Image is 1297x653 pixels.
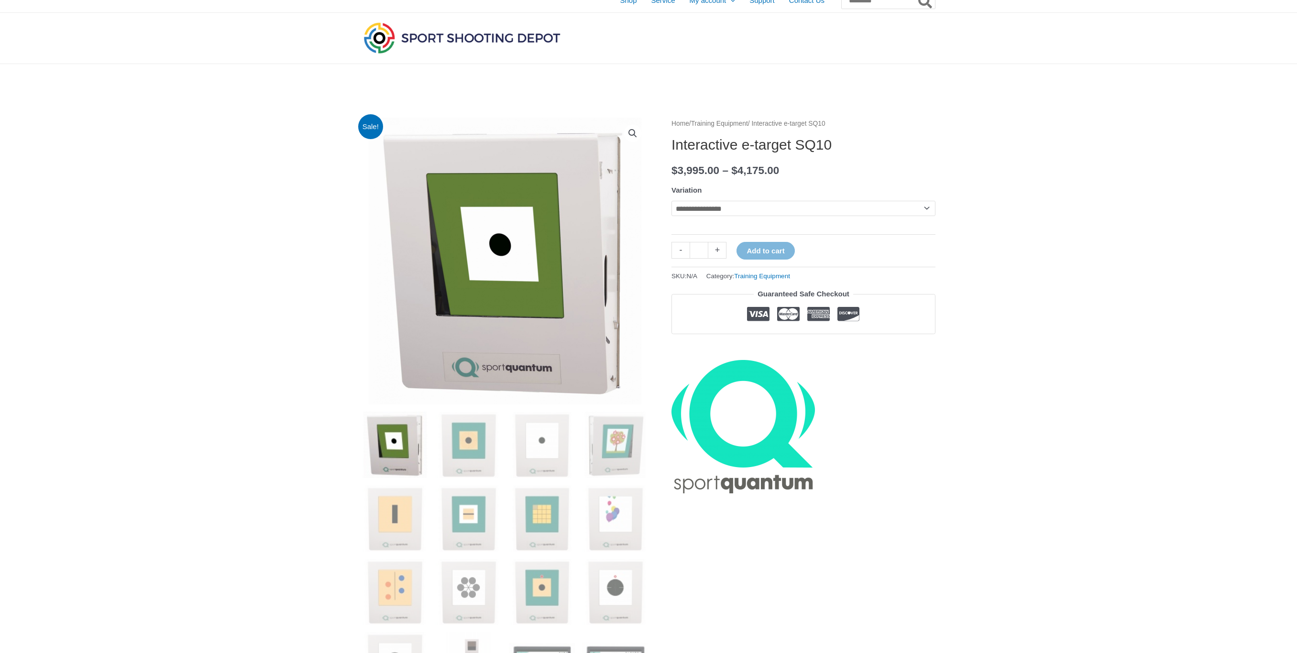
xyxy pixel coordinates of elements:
span: $ [731,164,737,176]
h1: Interactive e-target SQ10 [671,136,935,153]
bdi: 4,175.00 [731,164,779,176]
img: Interactive e-target SQ10 - Image 12 [582,559,648,625]
img: Interactive e-target SQ10 - Image 5 [362,485,428,552]
img: Sport Shooting Depot [362,20,562,55]
img: Interactive e-target SQ10 - Image 8 [582,485,648,552]
img: SQ10 Interactive e-target [362,412,428,478]
img: Interactive e-target SQ10 - Image 10 [435,559,502,625]
a: SportQuantum [671,360,815,493]
img: Interactive e-target SQ10 - Image 7 [509,485,575,552]
span: N/A [687,272,698,280]
span: SKU: [671,270,697,282]
img: Interactive e-target SQ10 - Image 9 [362,559,428,625]
a: Home [671,120,689,127]
span: $ [671,164,678,176]
img: Interactive e-target SQ10 - Image 11 [509,559,575,625]
iframe: Customer reviews powered by Trustpilot [671,341,935,353]
bdi: 3,995.00 [671,164,719,176]
span: Sale! [358,114,384,140]
img: Interactive e-target SQ10 - Image 3 [509,412,575,478]
a: Training Equipment [734,272,790,280]
a: Training Equipment [691,120,748,127]
span: – [722,164,728,176]
span: Category: [706,270,790,282]
img: Interactive e-target SQ10 - Image 4 [582,412,648,478]
label: Variation [671,186,702,194]
a: - [671,242,690,259]
button: Add to cart [736,242,794,260]
nav: Breadcrumb [671,118,935,130]
legend: Guaranteed Safe Checkout [754,287,853,301]
input: Product quantity [690,242,708,259]
a: View full-screen image gallery [624,125,641,142]
a: + [708,242,726,259]
img: Interactive e-target SQ10 - Image 6 [435,485,502,552]
img: Interactive e-target SQ10 - Image 2 [435,412,502,478]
